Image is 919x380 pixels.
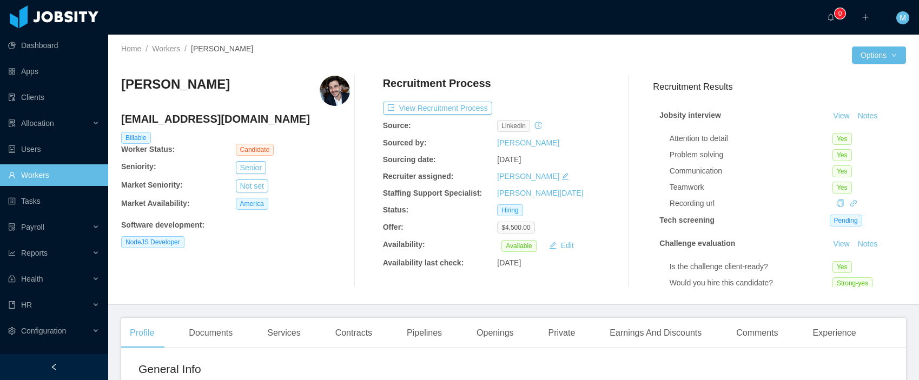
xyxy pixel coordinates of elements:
span: / [184,44,187,53]
span: Configuration [21,326,66,335]
span: Billable [121,132,151,144]
img: 7992be96-e141-44a5-a876-f69e17734a19_68b7022ac4310-400w.png [320,76,350,106]
a: icon: robotUsers [8,138,100,160]
i: icon: history [534,122,542,129]
div: Teamwork [670,182,832,193]
span: Payroll [21,223,44,231]
span: / [146,44,148,53]
div: Is the challenge client-ready? [670,261,832,272]
a: icon: profileTasks [8,190,100,212]
button: icon: exportView Recruitment Process [383,102,492,115]
span: America [236,198,268,210]
sup: 0 [835,8,845,19]
a: icon: auditClients [8,86,100,108]
div: Communication [670,165,832,177]
a: [PERSON_NAME] [497,172,559,181]
div: Would you hire this candidate? [670,277,832,289]
div: Copy [837,198,844,209]
i: icon: bell [827,14,835,21]
div: Earnings And Discounts [601,318,710,348]
i: icon: plus [862,14,869,21]
i: icon: book [8,301,16,309]
i: icon: link [850,199,857,207]
b: Availability last check: [383,258,464,267]
h2: General Info [138,361,514,378]
div: Attention to detail [670,133,832,144]
a: icon: pie-chartDashboard [8,35,100,56]
span: Yes [832,182,852,194]
i: icon: medicine-box [8,275,16,283]
b: Software development : [121,221,204,229]
b: Source: [383,121,411,130]
h4: Recruitment Process [383,76,491,91]
button: icon: editEdit [545,239,578,252]
span: linkedin [497,120,530,132]
span: [DATE] [497,258,521,267]
a: View [830,111,854,120]
span: Candidate [236,144,274,156]
span: [DATE] [497,155,521,164]
i: icon: file-protect [8,223,16,231]
div: Problem solving [670,149,832,161]
i: icon: line-chart [8,249,16,257]
button: Optionsicon: down [852,46,906,64]
span: Reports [21,249,48,257]
span: Yes [832,261,852,273]
div: Comments [728,318,786,348]
a: icon: link [850,199,857,208]
b: Status: [383,205,408,214]
span: NodeJS Developer [121,236,184,248]
span: Yes [832,165,852,177]
a: icon: exportView Recruitment Process [383,104,492,112]
a: icon: appstoreApps [8,61,100,82]
a: [PERSON_NAME] [497,138,559,147]
a: [PERSON_NAME][DATE] [497,189,583,197]
i: icon: edit [561,172,569,180]
b: Recruiter assigned: [383,172,454,181]
button: Notes [854,238,882,251]
div: Services [259,318,309,348]
div: Recording url [670,198,832,209]
button: Notes [854,110,882,123]
b: Seniority: [121,162,156,171]
a: View [830,239,854,248]
span: Yes [832,149,852,161]
h3: Recruitment Results [653,80,906,94]
span: Yes [832,133,852,145]
a: Workers [152,44,180,53]
b: Sourcing date: [383,155,436,164]
div: Contracts [327,318,381,348]
i: icon: copy [837,199,844,207]
div: Openings [468,318,523,348]
b: Market Seniority: [121,181,183,189]
h3: [PERSON_NAME] [121,76,230,93]
div: Pipelines [398,318,451,348]
a: Home [121,44,141,53]
strong: Challenge evaluation [659,239,735,248]
b: Sourced by: [383,138,427,147]
b: Availability: [383,240,425,249]
h4: [EMAIL_ADDRESS][DOMAIN_NAME] [121,111,350,126]
span: $4,500.00 [497,222,534,234]
button: Not set [236,179,268,192]
span: Health [21,275,43,283]
div: Profile [121,318,163,348]
strong: Tech screening [659,216,715,224]
i: icon: setting [8,327,16,335]
span: HR [21,301,32,309]
button: Senior [236,161,266,174]
span: [PERSON_NAME] [191,44,253,53]
strong: Jobsity interview [659,111,721,119]
span: Hiring [497,204,523,216]
span: Pending [830,215,862,226]
b: Worker Status: [121,145,175,154]
b: Offer: [383,223,404,231]
span: Strong-yes [832,277,872,289]
b: Staffing Support Specialist: [383,189,482,197]
span: Allocation [21,119,54,128]
div: Documents [180,318,241,348]
b: Market Availability: [121,199,190,208]
div: Experience [804,318,865,348]
i: icon: solution [8,119,16,127]
div: Private [540,318,584,348]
